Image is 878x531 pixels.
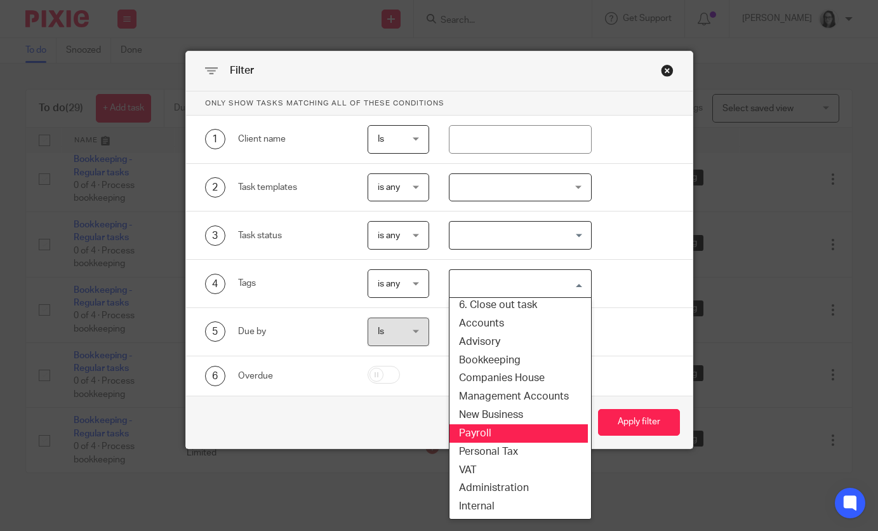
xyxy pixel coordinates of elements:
li: Management Accounts [446,387,588,406]
div: Task status [238,229,348,242]
div: 1 [205,129,225,149]
div: Search for option [449,221,592,250]
div: 4 [205,274,225,294]
p: Only show tasks matching all of these conditions [186,91,693,116]
li: VAT [446,461,588,480]
span: Is [378,327,384,336]
span: is any [378,183,400,192]
div: Due by [238,325,348,338]
button: Apply filter [598,409,680,436]
li: 6. Close out task [446,296,588,314]
span: Is [378,135,384,144]
li: Bookkeeping [446,351,588,370]
li: Payroll [446,424,588,443]
li: Accounts [446,314,588,333]
div: Client name [238,133,348,145]
div: Tags [238,277,348,290]
div: 3 [205,225,225,246]
div: Task templates [238,181,348,194]
input: Search for option [451,224,584,246]
div: Search for option [449,269,592,298]
input: Search for option [451,272,584,295]
div: Close this dialog window [661,64,674,77]
div: Overdue [238,370,348,382]
span: is any [378,231,400,240]
span: Filter [230,65,254,76]
div: 6 [205,366,225,386]
li: Companies House [446,369,588,387]
li: Advisory [446,333,588,351]
li: New Business [446,406,588,424]
li: Internal [446,497,588,516]
div: 5 [205,321,225,342]
span: is any [378,279,400,288]
li: Personal Tax [446,443,588,461]
li: Administration [446,479,588,497]
div: 2 [205,177,225,198]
